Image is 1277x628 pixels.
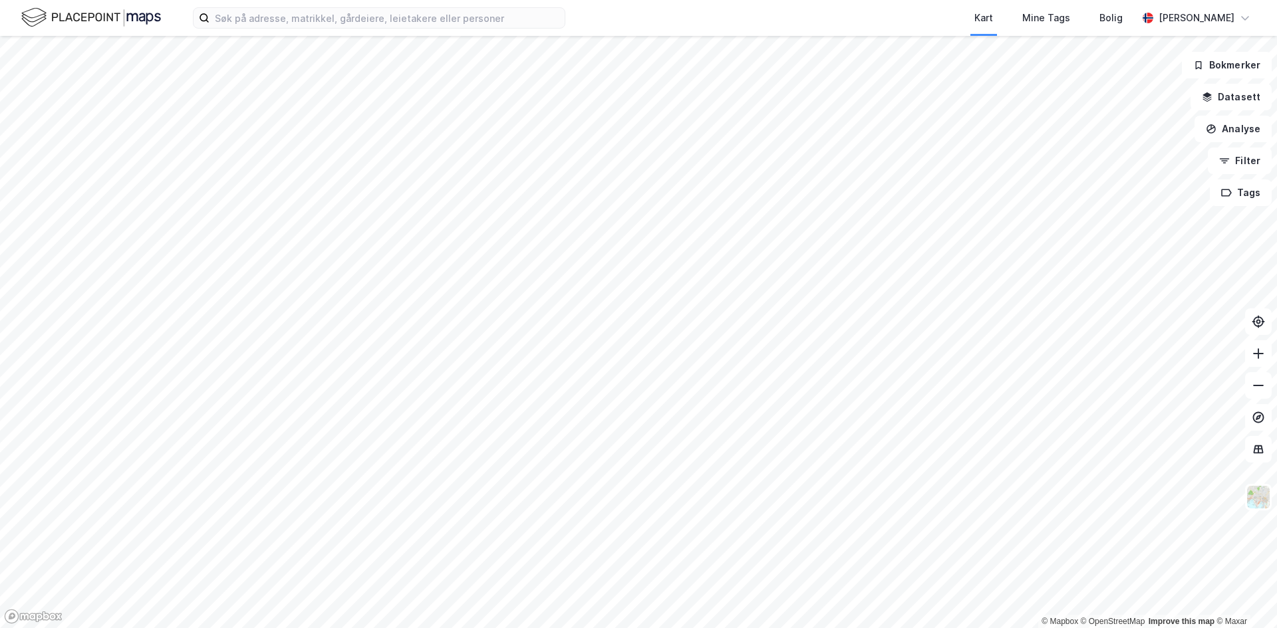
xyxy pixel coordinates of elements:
[1195,116,1272,142] button: Analyse
[1208,148,1272,174] button: Filter
[1081,617,1145,626] a: OpenStreetMap
[1149,617,1214,626] a: Improve this map
[1246,484,1271,510] img: Z
[1210,179,1272,206] button: Tags
[1210,564,1277,628] iframe: Chat Widget
[1210,564,1277,628] div: Kontrollprogram for chat
[21,6,161,29] img: logo.f888ab2527a4732fd821a326f86c7f29.svg
[1099,10,1123,26] div: Bolig
[4,609,63,624] a: Mapbox homepage
[1022,10,1070,26] div: Mine Tags
[210,8,565,28] input: Søk på adresse, matrikkel, gårdeiere, leietakere eller personer
[974,10,993,26] div: Kart
[1159,10,1234,26] div: [PERSON_NAME]
[1042,617,1078,626] a: Mapbox
[1182,52,1272,78] button: Bokmerker
[1191,84,1272,110] button: Datasett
